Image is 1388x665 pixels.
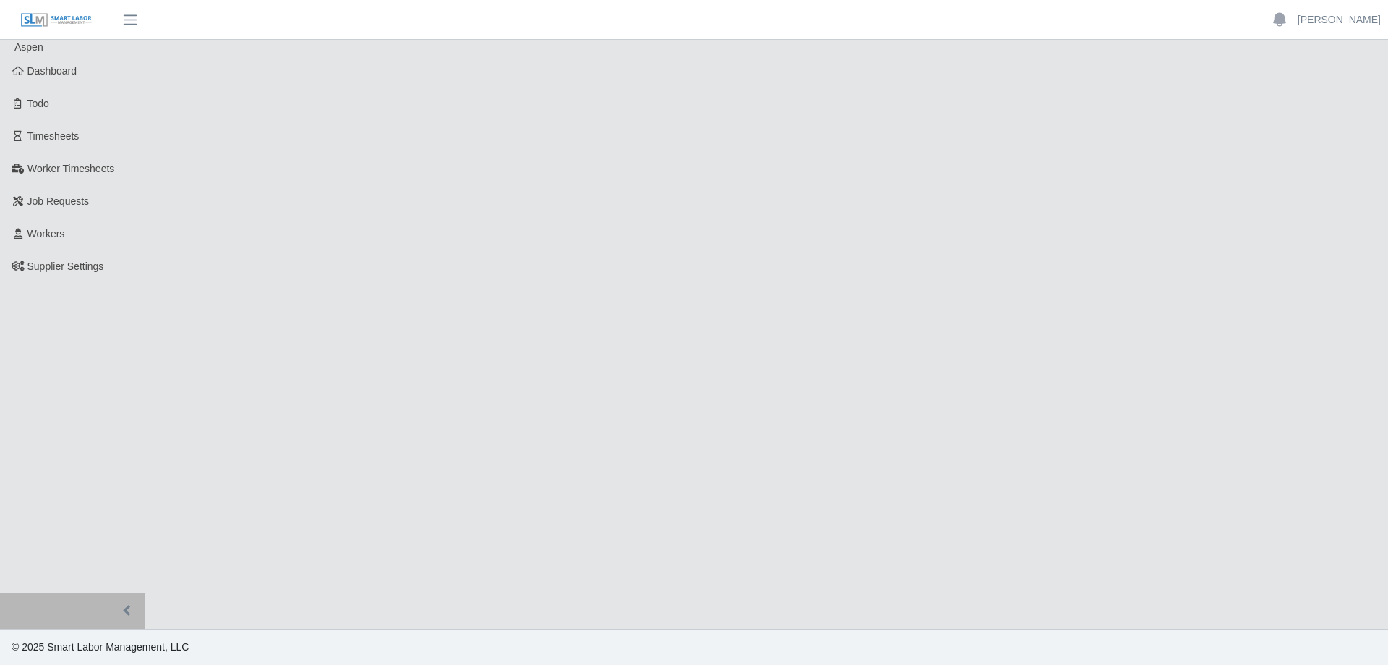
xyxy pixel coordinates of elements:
span: Worker Timesheets [27,163,114,174]
span: Timesheets [27,130,80,142]
span: Workers [27,228,65,240]
span: Dashboard [27,65,77,77]
span: Todo [27,98,49,109]
span: Supplier Settings [27,261,104,272]
span: Aspen [14,41,43,53]
span: © 2025 Smart Labor Management, LLC [12,641,189,653]
span: Job Requests [27,195,90,207]
img: SLM Logo [20,12,93,28]
a: [PERSON_NAME] [1298,12,1381,27]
